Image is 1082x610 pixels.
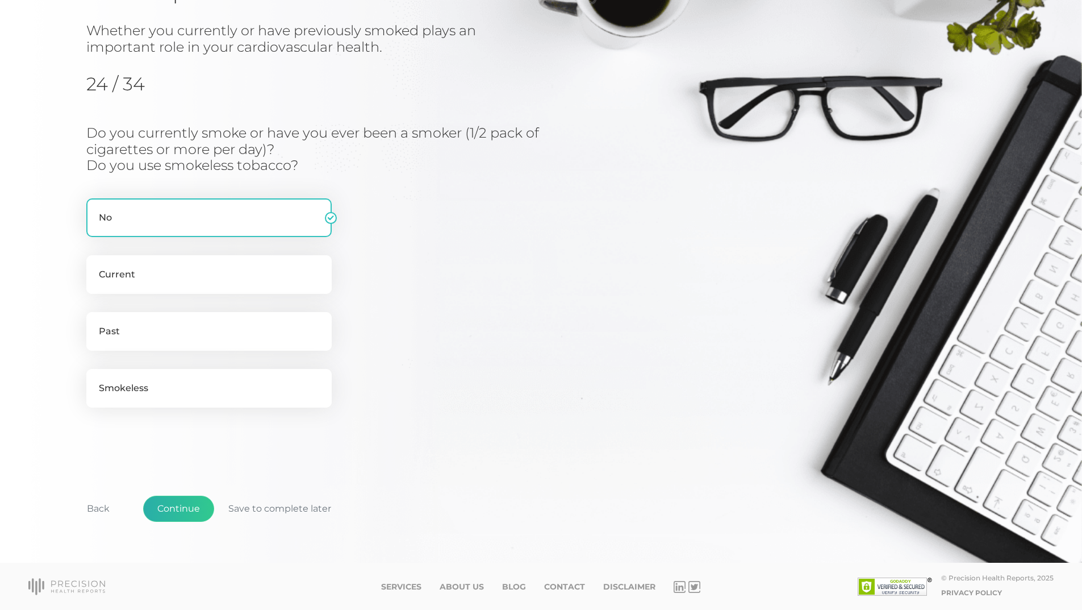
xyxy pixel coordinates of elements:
a: Privacy Policy [941,588,1002,597]
img: SSL site seal - click to verify [858,578,932,596]
div: © Precision Health Reports, 2025 [941,574,1054,582]
label: Smokeless [86,369,332,408]
h3: Do you currently smoke or have you ever been a smoker (1/2 pack of cigarettes or more per day)? D... [86,125,586,174]
a: Contact [544,582,585,592]
a: Services [381,582,421,592]
button: Continue [143,496,214,522]
a: Disclaimer [603,582,655,592]
h3: Whether you currently or have previously smoked plays an important role in your cardiovascular he... [86,23,495,56]
a: About Us [440,582,484,592]
a: Blog [502,582,526,592]
button: Save to complete later [214,496,345,522]
button: Back [73,496,124,522]
h2: 24 / 34 [86,73,203,95]
label: Current [86,255,332,294]
label: No [86,198,332,237]
label: Past [86,312,332,351]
